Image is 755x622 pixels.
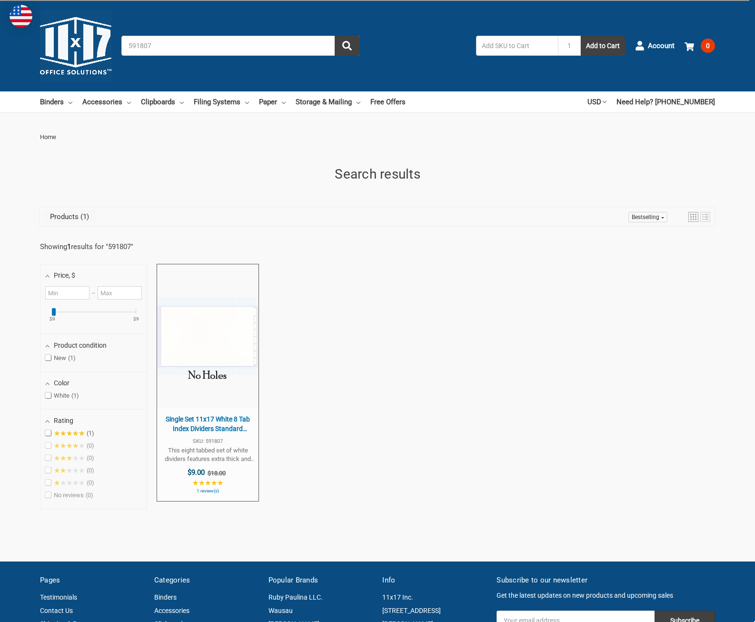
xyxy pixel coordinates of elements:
[40,242,154,251] div: Showing results for " "
[54,479,85,487] span: ★★★★★
[497,575,715,586] h5: Subscribe to our newsletter
[71,392,79,399] span: 1
[54,467,85,474] span: ★★★★★
[108,242,131,251] a: 591807
[87,442,94,449] span: 0
[42,317,62,321] ins: $9
[154,607,189,614] a: Accessories
[616,91,715,112] a: Need Help? [PHONE_NUMBER]
[40,593,77,601] a: Testimonials
[54,271,75,279] span: Price
[628,212,667,222] a: Sort options
[632,214,659,221] span: Bestselling
[40,607,73,614] a: Contact Us
[194,91,249,112] a: Filing Systems
[43,210,96,223] a: View Products Tab
[268,593,323,601] a: Ruby Paulina LLC.
[86,492,93,499] span: 0
[581,36,625,56] button: Add to Cart
[40,91,72,112] a: Binders
[54,417,73,424] span: Rating
[587,91,606,112] a: USD
[45,392,79,400] span: White
[87,479,94,486] span: 0
[685,33,715,58] a: 0
[700,212,710,222] a: View list mode
[126,317,146,321] ins: $9
[45,354,76,362] span: New
[162,446,254,463] span: This eight tabbed set of white dividers features extra thick and durable 175-pound tags that will...
[476,36,558,56] input: Add SKU to Cart
[68,354,76,361] span: 1
[87,454,94,461] span: 0
[162,439,254,444] span: SKU: 591807
[54,454,85,462] span: ★★★★★
[10,5,32,28] img: duty and tax information for United States
[497,591,715,601] p: Get the latest updates on new products and upcoming sales
[121,36,359,56] input: Search by keyword, brand or SKU
[688,212,698,222] a: View grid mode
[45,286,89,300] input: Minimum value
[157,264,258,501] a: Single Set 11x17 White 8 Tab Index Dividers Standard Length with No Holes
[87,467,94,474] span: 0
[40,10,111,81] img: 11x17.com
[154,575,258,586] h5: Categories
[54,379,70,387] span: Color
[296,91,360,112] a: Storage & Mailing
[162,415,254,433] span: Single Set 11x17 White 8 Tab Index Dividers Standard Length with No Holes
[158,286,258,387] img: Single Set 11x17 White 8 Tab Index Dividers Standard Length with No Holes
[79,212,89,221] span: 1
[40,164,715,184] h1: Search results
[82,91,131,112] a: Accessories
[192,479,223,487] span: ★★★★★
[268,575,373,586] h5: Popular Brands
[54,430,85,437] span: ★★★★★
[208,470,226,477] span: $18.00
[45,492,93,499] span: No reviews
[370,91,406,112] a: Free Offers
[141,91,184,112] a: Clipboards
[40,575,144,586] h5: Pages
[162,489,254,493] span: 1 review(s)
[382,575,487,586] h5: Info
[89,290,97,297] span: –
[188,468,205,477] span: $9.00
[54,442,85,450] span: ★★★★★
[701,39,715,53] span: 0
[648,40,675,51] span: Account
[259,91,286,112] a: Paper
[87,430,94,437] span: 1
[40,133,56,140] span: Home
[54,341,107,349] span: Product condition
[69,271,75,279] span: , $
[67,242,71,251] b: 1
[154,593,177,601] a: Binders
[98,286,142,300] input: Maximum value
[635,33,675,58] a: Account
[268,607,293,614] a: Wausau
